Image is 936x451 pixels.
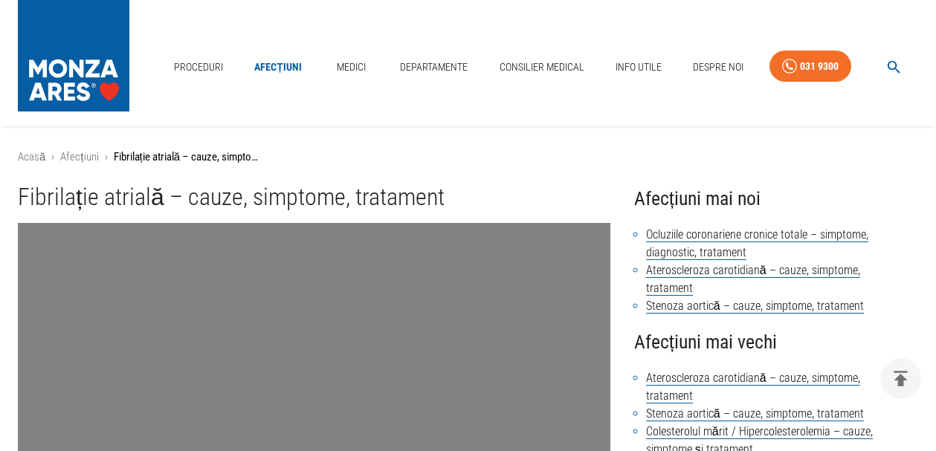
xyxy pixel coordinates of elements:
a: Ateroscleroza carotidiană – cauze, simptome, tratament [646,263,860,296]
li: › [51,149,54,166]
a: Consilier Medical [494,52,590,82]
a: Ocluziile coronariene cronice totale – simptome, diagnostic, tratament [646,227,868,260]
a: 031 9300 [769,51,851,82]
li: › [105,149,108,166]
a: Acasă [18,150,45,163]
a: Medici [327,52,375,82]
a: Despre Noi [687,52,749,82]
div: 031 9300 [800,57,839,76]
p: Fibrilație atrială – cauze, simptome, tratament [114,149,262,166]
a: Afecțiuni [248,52,308,82]
button: delete [880,358,921,399]
h4: Afecțiuni mai noi [634,184,918,214]
a: Info Utile [610,52,668,82]
a: Ateroscleroza carotidiană – cauze, simptome, tratament [646,371,860,403]
nav: breadcrumb [18,149,918,166]
a: Proceduri [168,52,229,82]
a: Departamente [394,52,474,82]
a: Afecțiuni [60,150,98,163]
a: Stenoza aortică – cauze, simptome, tratament [646,299,864,314]
h4: Afecțiuni mai vechi [634,327,918,357]
h1: Fibrilație atrială – cauze, simptome, tratament [18,184,610,211]
a: Stenoza aortică – cauze, simptome, tratament [646,406,864,421]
